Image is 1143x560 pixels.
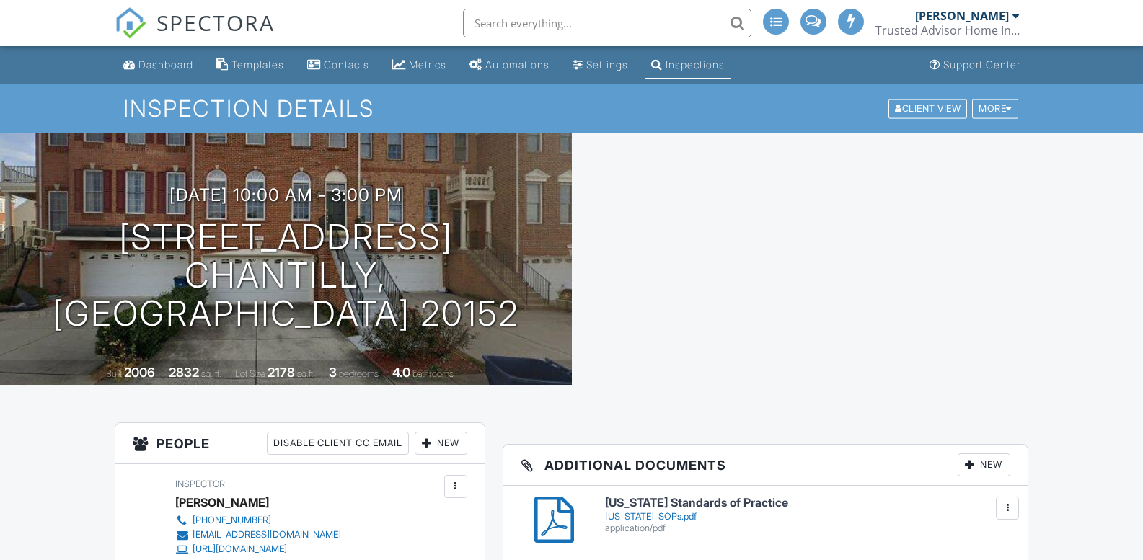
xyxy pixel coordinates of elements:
h6: [US_STATE] Standards of Practice [605,497,1010,510]
div: 2832 [169,365,199,380]
span: Lot Size [235,368,265,379]
div: Contacts [324,58,369,71]
div: Automations [485,58,550,71]
span: sq. ft. [201,368,221,379]
input: Search everything... [463,9,751,37]
div: Support Center [943,58,1020,71]
a: Metrics [387,52,452,79]
a: Settings [567,52,634,79]
div: Inspections [666,58,725,71]
div: Settings [586,58,628,71]
div: Client View [888,99,967,118]
span: Inspector [175,479,225,489]
div: [EMAIL_ADDRESS][DOMAIN_NAME] [193,529,341,541]
span: SPECTORA [156,7,275,37]
div: 4.0 [392,365,410,380]
img: The Best Home Inspection Software - Spectora [115,7,146,39]
span: bedrooms [339,368,379,379]
div: 3 [329,365,337,380]
div: [PHONE_NUMBER] [193,515,271,526]
a: [URL][DOMAIN_NAME] [175,542,341,556]
h3: [DATE] 10:00 am - 3:00 pm [169,185,402,205]
h1: [STREET_ADDRESS] Chantilly, [GEOGRAPHIC_DATA] 20152 [23,218,549,332]
div: Dashboard [138,58,193,71]
div: 2006 [124,365,155,380]
div: Trusted Advisor Home Inspections [875,23,1020,37]
div: New [958,453,1010,476]
span: sq.ft. [297,368,315,379]
a: Support Center [924,52,1026,79]
h3: Additional Documents [503,445,1028,486]
div: Disable Client CC Email [267,432,409,455]
div: New [415,432,467,455]
div: [US_STATE]_SOPs.pdf [605,511,1010,523]
a: [PHONE_NUMBER] [175,513,341,528]
span: bathrooms [412,368,454,379]
div: [URL][DOMAIN_NAME] [193,543,287,555]
h3: People [115,423,485,464]
a: [EMAIL_ADDRESS][DOMAIN_NAME] [175,528,341,542]
div: [PERSON_NAME] [175,492,269,513]
a: Inspections [645,52,731,79]
div: Metrics [409,58,446,71]
div: application/pdf [605,523,1010,534]
span: Built [106,368,122,379]
a: SPECTORA [115,19,275,50]
div: 2178 [268,365,295,380]
div: [PERSON_NAME] [915,9,1009,23]
a: Templates [211,52,290,79]
h1: Inspection Details [123,96,1019,121]
a: Contacts [301,52,375,79]
a: Dashboard [118,52,199,79]
div: Templates [231,58,284,71]
a: Client View [887,102,971,113]
div: More [972,99,1018,118]
a: [US_STATE] Standards of Practice [US_STATE]_SOPs.pdf application/pdf [605,497,1010,533]
a: Automations (Advanced) [464,52,555,79]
